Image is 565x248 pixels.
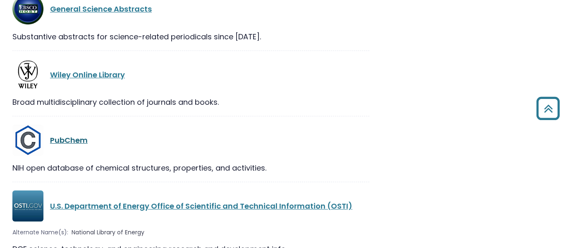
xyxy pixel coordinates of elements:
span: Alternate Name(s): [12,228,68,237]
span: National Library of Energy [72,228,144,237]
div: NIH open database of chemical structures, properties, and activities. [12,162,369,173]
a: General Science Abstracts [50,4,152,14]
div: Substantive abstracts for science-related periodicals since [DATE]. [12,31,369,42]
a: Back to Top [533,101,563,116]
div: Broad multidisciplinary collection of journals and books. [12,96,369,108]
a: PubChem [50,135,88,145]
a: U.S. Department of Energy Office of Scientific and Technical Information (OSTI) [50,201,352,211]
a: Wiley Online Library [50,70,125,80]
